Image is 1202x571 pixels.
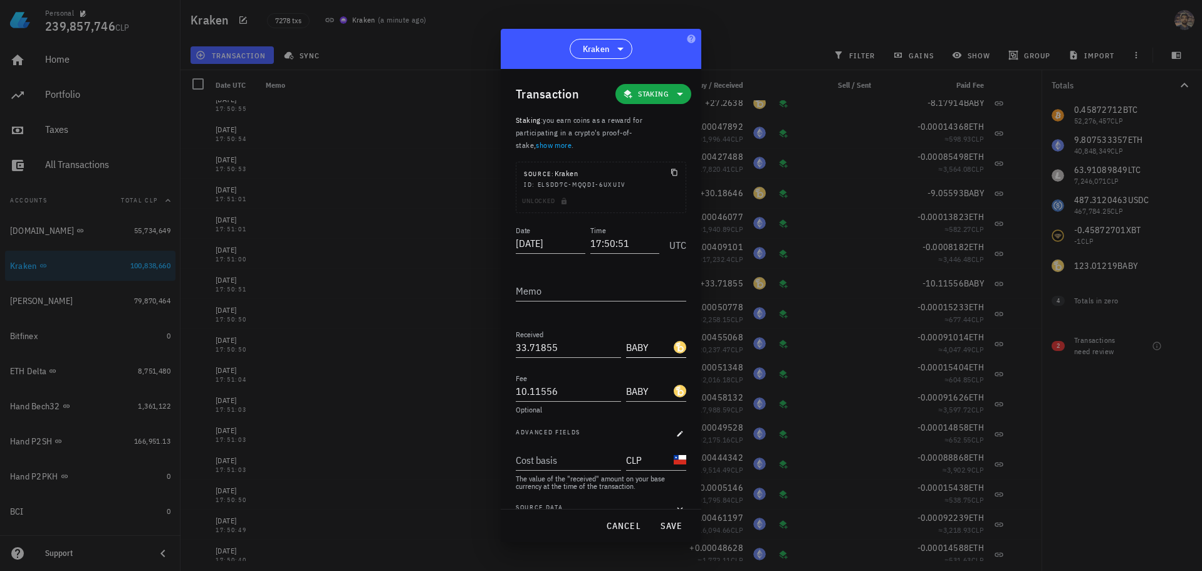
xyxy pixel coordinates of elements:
div: The value of the "received" amount on your base currency at the time of the transaction. [516,475,686,490]
span: Staking [516,115,541,125]
span: Source: [524,170,555,178]
input: Currency [626,337,671,357]
button: cancel [600,515,646,537]
input: Currency [626,381,671,401]
a: show more [536,140,572,150]
span: Kraken [583,43,610,55]
input: Currency [626,450,671,470]
div: Kraken [524,167,578,180]
div: BABY-icon [674,385,686,397]
label: Received [516,330,543,339]
span: save [656,520,686,532]
div: CLP-icon [674,454,686,466]
span: cancel [605,520,641,532]
div: UTC [664,226,686,257]
label: Fee [516,374,527,383]
span: Advanced fields [516,427,580,440]
div: ID: ELSDD7C-MQQDI-6UXUIV [524,180,678,190]
div: Transaction [516,84,579,104]
label: Date [516,226,530,235]
div: Optional [516,406,686,414]
span: Staking [638,88,669,100]
div: BABY-icon [674,341,686,354]
label: Time [590,226,606,235]
p: : [516,114,686,152]
button: save [651,515,691,537]
span: you earn coins as a reward for participating in a crypto's proof-of-stake, . [516,115,642,150]
span: Source data [516,503,563,515]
